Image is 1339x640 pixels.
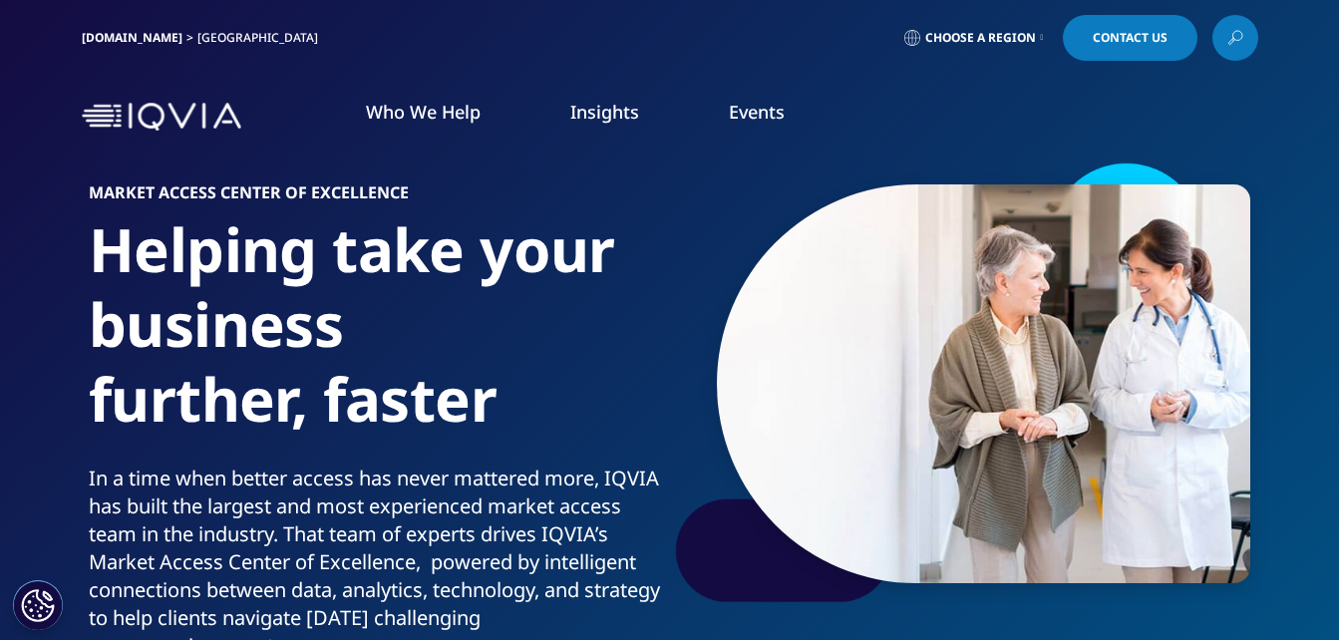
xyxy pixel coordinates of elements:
[89,184,662,212] h6: Market Access Center of Excellence
[82,103,241,132] img: IQVIA Healthcare Information Technology and Pharma Clinical Research Company
[1093,32,1168,44] span: Contact Us
[1063,15,1197,61] a: Contact Us
[13,580,63,630] button: Cookies Settings
[729,100,785,124] a: Events
[82,29,182,46] a: [DOMAIN_NAME]
[366,100,481,124] a: Who We Help
[89,212,662,465] h1: Helping take your business further, faster
[717,184,1250,583] img: 098_female-doctor-walking-with-patient.jpg
[570,100,639,124] a: Insights
[925,30,1036,46] span: Choose a Region
[197,30,326,46] div: [GEOGRAPHIC_DATA]
[249,70,1258,163] nav: Primary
